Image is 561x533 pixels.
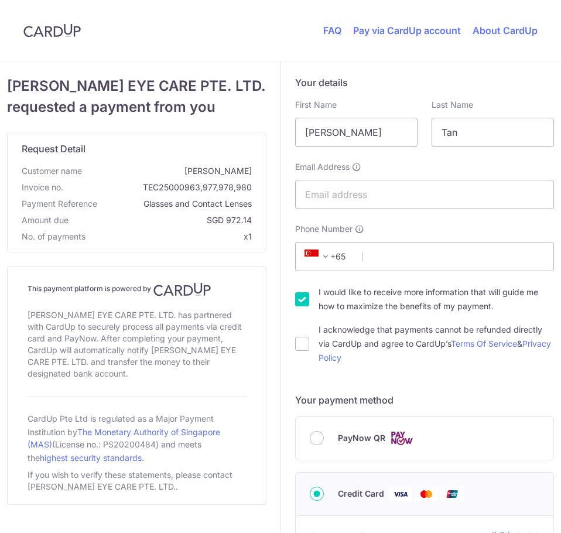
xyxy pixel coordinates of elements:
[353,25,461,36] a: Pay via CardUp account
[301,250,354,264] span: +65
[295,99,337,111] label: First Name
[73,214,252,226] span: SGD 972.14
[22,165,82,177] span: Customer name
[451,339,517,348] a: Terms Of Service
[28,427,220,449] a: The Monetary Authority of Singapore (MAS)
[305,250,333,264] span: +65
[28,467,246,495] div: If you wish to verify these statements, please contact [PERSON_NAME] EYE CARE PTE. LTD..
[7,76,266,97] span: [PERSON_NAME] EYE CARE PTE. LTD.
[153,282,211,296] img: CardUp
[323,25,341,36] a: FAQ
[22,199,97,209] span: translation missing: en.payment_reference
[68,182,252,193] span: TEC25000963,977,978,980
[390,431,413,446] img: Cards logo
[310,431,540,446] div: PayNow QR Cards logo
[415,487,438,501] img: Mastercard
[295,180,555,209] input: Email address
[295,161,350,173] span: Email Address
[22,214,69,226] span: Amount due
[7,97,266,118] span: requested a payment from you
[295,76,555,90] h5: Your details
[432,118,554,147] input: Last name
[22,231,85,242] span: No. of payments
[338,431,385,445] span: PayNow QR
[473,25,538,36] a: About CardUp
[319,285,555,313] label: I would like to receive more information that will guide me how to maximize the benefits of my pa...
[338,487,384,501] span: Credit Card
[295,118,418,147] input: First name
[40,453,142,463] a: highest security standards
[22,182,63,193] span: Invoice no.
[319,323,555,365] label: I acknowledge that payments cannot be refunded directly via CardUp and agree to CardUp’s &
[87,165,252,177] span: [PERSON_NAME]
[310,487,540,501] div: Credit Card Visa Mastercard Union Pay
[486,498,549,527] iframe: Opens a widget where you can find more information
[244,231,252,241] span: x1
[389,487,412,501] img: Visa
[22,143,85,155] span: translation missing: en.request_detail
[28,411,246,467] div: CardUp Pte Ltd is regulated as a Major Payment Institution by (License no.: PS20200484) and meets...
[23,23,81,37] img: CardUp
[28,307,246,382] div: [PERSON_NAME] EYE CARE PTE. LTD. has partnered with CardUp to securely process all payments via c...
[440,487,464,501] img: Union Pay
[295,393,555,407] h5: Your payment method
[432,99,473,111] label: Last Name
[28,282,246,296] h4: This payment platform is powered by
[295,223,353,235] span: Phone Number
[102,198,252,210] span: Glasses and Contact Lenses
